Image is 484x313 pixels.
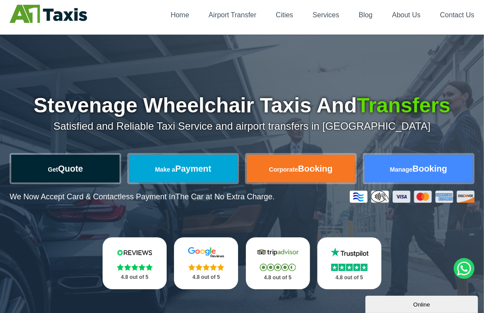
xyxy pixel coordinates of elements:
span: Transfers [357,94,450,117]
a: Reviews.io Stars 4.8 out of 5 [103,237,167,289]
img: Stars [117,264,153,271]
a: ManageBooking [365,155,473,182]
img: A1 Taxis St Albans LTD [10,5,87,23]
img: Credit And Debit Cards [350,191,474,203]
a: Tripadvisor Stars 4.8 out of 5 [246,237,310,289]
a: Google Stars 4.8 out of 5 [174,237,238,289]
img: Tripadvisor [255,247,300,258]
p: 4.8 out of 5 [327,272,372,283]
a: CorporateBooking [247,155,355,182]
span: Corporate [269,166,298,173]
iframe: chat widget [365,294,480,313]
img: Stars [188,264,224,271]
img: Stars [331,264,368,271]
h1: Stevenage Wheelchair Taxis And [10,95,474,116]
a: Contact Us [440,11,474,19]
p: Satisfied and Reliable Taxi Service and airport transfers in [GEOGRAPHIC_DATA] [10,120,474,132]
a: Home [171,11,189,19]
a: Cities [276,11,293,19]
a: Services [313,11,339,19]
a: GetQuote [11,155,119,182]
a: About Us [392,11,421,19]
img: Google [184,247,229,258]
img: Trustpilot [327,247,372,258]
a: Airport Transfer [209,11,256,19]
p: 4.8 out of 5 [255,272,300,283]
a: Make aPayment [129,155,237,182]
span: Manage [390,166,413,173]
p: 4.8 out of 5 [112,272,157,283]
p: We Now Accept Card & Contactless Payment In [10,192,274,201]
span: The Car at No Extra Charge. [175,192,274,201]
img: Reviews.io [112,247,157,258]
a: Blog [359,11,373,19]
span: Get [48,166,58,173]
p: 4.8 out of 5 [184,272,229,283]
span: Make a [155,166,175,173]
img: Stars [260,264,296,271]
a: Trustpilot Stars 4.8 out of 5 [317,237,381,289]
